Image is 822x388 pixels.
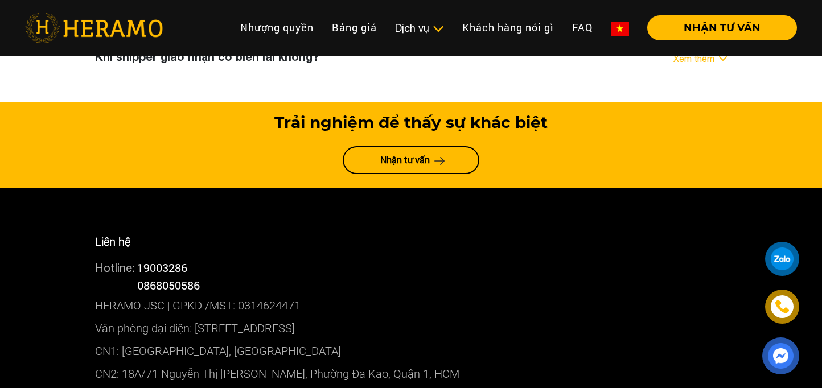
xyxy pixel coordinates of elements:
[95,294,727,317] p: HERAMO JSC | GPKD /MST: 0314624471
[775,299,790,314] img: phone-icon
[137,278,200,292] span: 0868050586
[95,233,727,250] p: Liên hệ
[563,15,602,40] a: FAQ
[137,260,187,275] a: 19003286
[647,15,797,40] button: NHẬN TƯ VẤN
[25,13,163,43] img: heramo-logo.png
[323,15,386,40] a: Bảng giá
[95,362,727,385] p: CN2: 18A/71 Nguyễn Thị [PERSON_NAME], Phường Đa Kao, Quận 1, HCM
[638,23,797,33] a: NHẬN TƯ VẤN
[719,56,727,61] img: arrow_down.svg
[673,52,714,65] a: Xem thêm
[95,317,727,340] p: Văn phòng đại diện: [STREET_ADDRESS]
[767,291,798,322] a: phone-icon
[95,49,319,63] h3: Khi shipper giao nhận có biên lai không?
[231,15,323,40] a: Nhượng quyền
[343,146,479,174] a: Nhận tư vấn
[95,340,727,362] p: CN1: [GEOGRAPHIC_DATA], [GEOGRAPHIC_DATA]
[95,113,727,133] h3: Trải nghiệm để thấy sự khác biệt
[95,261,135,274] span: Hotline:
[395,20,444,36] div: Dịch vụ
[611,22,629,36] img: vn-flag.png
[432,23,444,35] img: subToggleIcon
[434,156,445,165] img: arrow-next
[453,15,563,40] a: Khách hàng nói gì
